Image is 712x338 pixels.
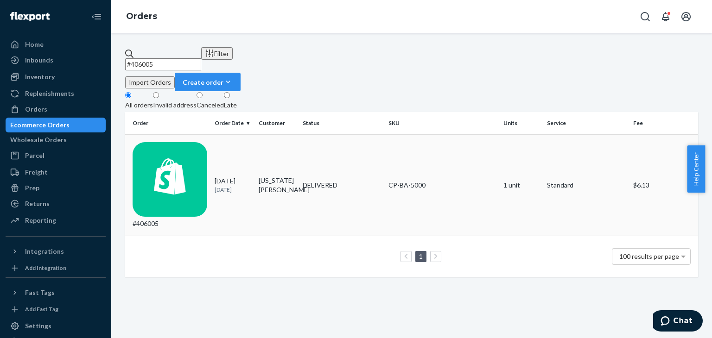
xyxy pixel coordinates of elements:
[153,92,159,98] input: Invalid address
[6,196,106,211] a: Returns
[6,37,106,52] a: Home
[629,134,698,236] td: $6.13
[175,73,241,91] button: Create order
[388,181,496,190] div: CP-BA-5000
[25,105,47,114] div: Orders
[205,49,229,58] div: Filter
[119,3,165,30] ol: breadcrumbs
[6,263,106,274] a: Add Integration
[25,305,58,313] div: Add Fast Tag
[125,100,153,110] div: All orders
[6,244,106,259] button: Integrations
[636,7,655,26] button: Open Search Box
[125,112,211,134] th: Order
[201,47,233,60] button: Filter
[10,135,67,144] div: Wholesale Orders
[153,100,197,110] div: Invalid address
[6,132,106,147] a: Wholesale Orders
[25,288,55,297] div: Fast Tags
[6,285,106,300] button: Fast Tags
[255,134,299,236] td: [US_STATE][PERSON_NAME]
[543,112,629,134] th: Service
[25,199,50,208] div: Returns
[25,216,56,225] div: Reporting
[215,176,251,194] div: [DATE]
[656,7,675,26] button: Open notifications
[133,142,207,228] div: #406005
[677,7,695,26] button: Open account menu
[6,102,106,117] a: Orders
[197,100,224,110] div: Canceled
[6,86,106,101] a: Replenishments
[25,168,48,177] div: Freight
[500,134,544,236] td: 1 unit
[25,321,51,331] div: Settings
[125,76,175,88] button: Import Orders
[224,92,230,98] input: Late
[687,145,705,193] button: Help Center
[547,181,625,190] p: Standard
[299,112,385,134] th: Status
[211,112,255,134] th: Order Date
[6,118,106,132] a: Ecommerce Orders
[6,304,106,315] a: Add Fast Tag
[6,319,106,333] a: Settings
[6,165,106,180] a: Freight
[126,11,157,21] a: Orders
[125,92,131,98] input: All orders
[303,181,337,190] div: DELIVERED
[25,40,44,49] div: Home
[25,183,39,193] div: Prep
[619,252,679,260] span: 100 results per page
[25,72,55,81] div: Inventory
[224,100,237,110] div: Late
[6,148,106,163] a: Parcel
[25,151,44,160] div: Parcel
[125,58,201,70] input: Search orders
[215,186,251,194] p: [DATE]
[6,181,106,195] a: Prep
[25,247,64,256] div: Integrations
[500,112,544,134] th: Units
[653,310,703,333] iframe: Opens a widget where you can chat to one of our agents
[6,69,106,84] a: Inventory
[417,252,425,260] a: Page 1 is your current page
[629,112,698,134] th: Fee
[385,112,499,134] th: SKU
[183,77,233,87] div: Create order
[197,92,203,98] input: Canceled
[259,119,295,127] div: Customer
[25,89,74,98] div: Replenishments
[10,12,50,21] img: Flexport logo
[10,120,70,130] div: Ecommerce Orders
[25,56,53,65] div: Inbounds
[6,53,106,68] a: Inbounds
[25,264,66,272] div: Add Integration
[87,7,106,26] button: Close Navigation
[6,213,106,228] a: Reporting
